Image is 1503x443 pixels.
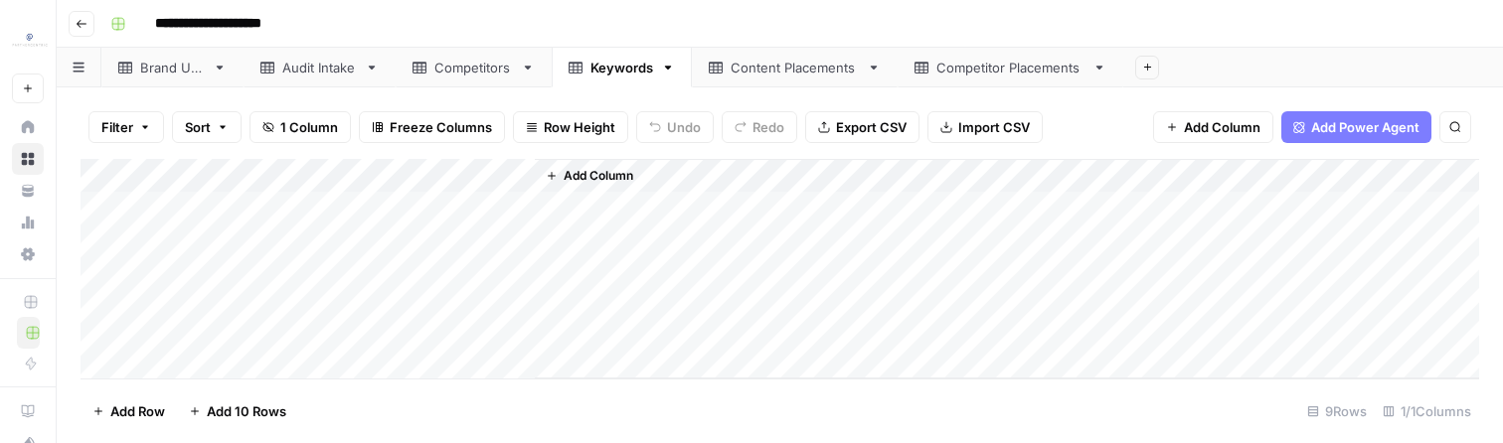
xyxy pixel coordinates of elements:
[185,117,211,137] span: Sort
[898,48,1123,87] a: Competitor Placements
[667,117,701,137] span: Undo
[390,117,492,137] span: Freeze Columns
[731,58,859,77] div: Content Placements
[12,143,44,175] a: Browse
[434,58,513,77] div: Competitors
[244,48,396,87] a: Audit Intake
[101,117,133,137] span: Filter
[12,16,44,66] button: Workspace: PartnerCentric Sales Tools
[1281,111,1431,143] button: Add Power Agent
[805,111,919,143] button: Export CSV
[12,175,44,207] a: Your Data
[396,48,552,87] a: Competitors
[140,58,205,77] div: Brand URL
[12,395,44,427] a: AirOps Academy
[692,48,898,87] a: Content Placements
[177,395,298,427] button: Add 10 Rows
[172,111,242,143] button: Sort
[12,207,44,238] a: Usage
[836,117,907,137] span: Export CSV
[1299,395,1375,427] div: 9 Rows
[12,111,44,143] a: Home
[722,111,797,143] button: Redo
[1184,117,1260,137] span: Add Column
[538,163,641,189] button: Add Column
[250,111,351,143] button: 1 Column
[752,117,784,137] span: Redo
[12,23,48,59] img: PartnerCentric Sales Tools Logo
[101,48,244,87] a: Brand URL
[280,117,338,137] span: 1 Column
[110,401,165,421] span: Add Row
[1153,111,1273,143] button: Add Column
[552,48,692,87] a: Keywords
[1311,117,1419,137] span: Add Power Agent
[958,117,1030,137] span: Import CSV
[544,117,615,137] span: Row Height
[282,58,357,77] div: Audit Intake
[513,111,628,143] button: Row Height
[927,111,1043,143] button: Import CSV
[88,111,164,143] button: Filter
[590,58,653,77] div: Keywords
[1375,395,1479,427] div: 1/1 Columns
[12,238,44,270] a: Settings
[207,401,286,421] span: Add 10 Rows
[564,167,633,185] span: Add Column
[636,111,714,143] button: Undo
[359,111,505,143] button: Freeze Columns
[936,58,1085,77] div: Competitor Placements
[81,395,177,427] button: Add Row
